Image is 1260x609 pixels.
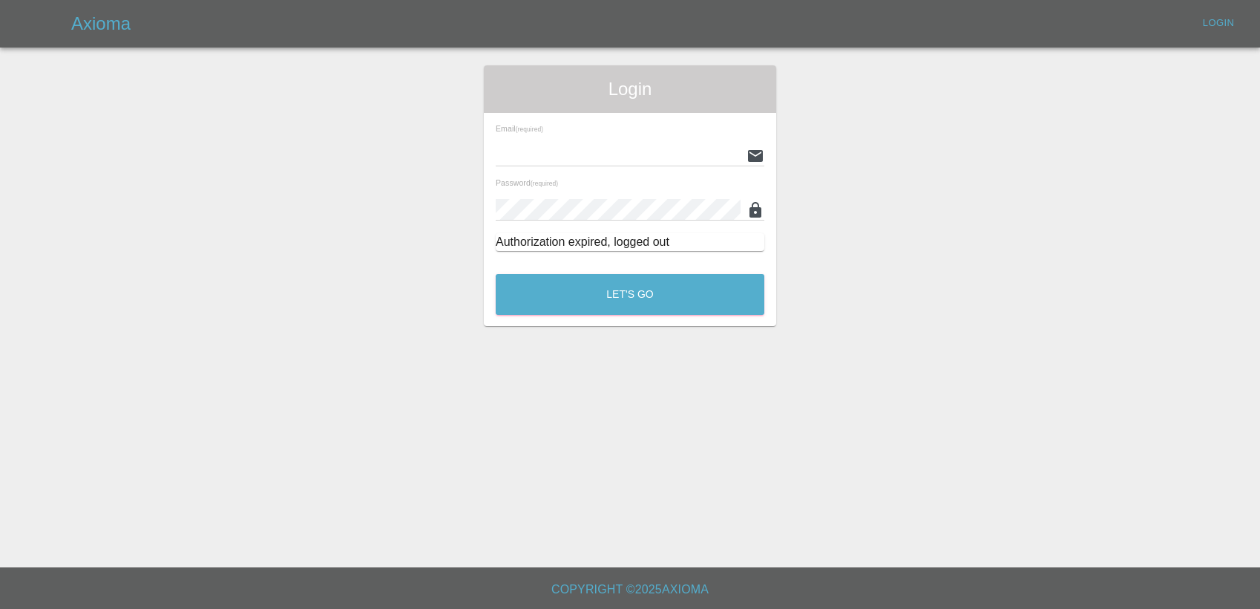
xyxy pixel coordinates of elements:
[71,12,131,36] h5: Axioma
[516,126,543,133] small: (required)
[531,180,558,187] small: (required)
[1195,12,1242,35] a: Login
[496,274,764,315] button: Let's Go
[496,233,764,251] div: Authorization expired, logged out
[496,178,558,187] span: Password
[496,77,764,101] span: Login
[12,579,1248,600] h6: Copyright © 2025 Axioma
[496,124,543,133] span: Email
